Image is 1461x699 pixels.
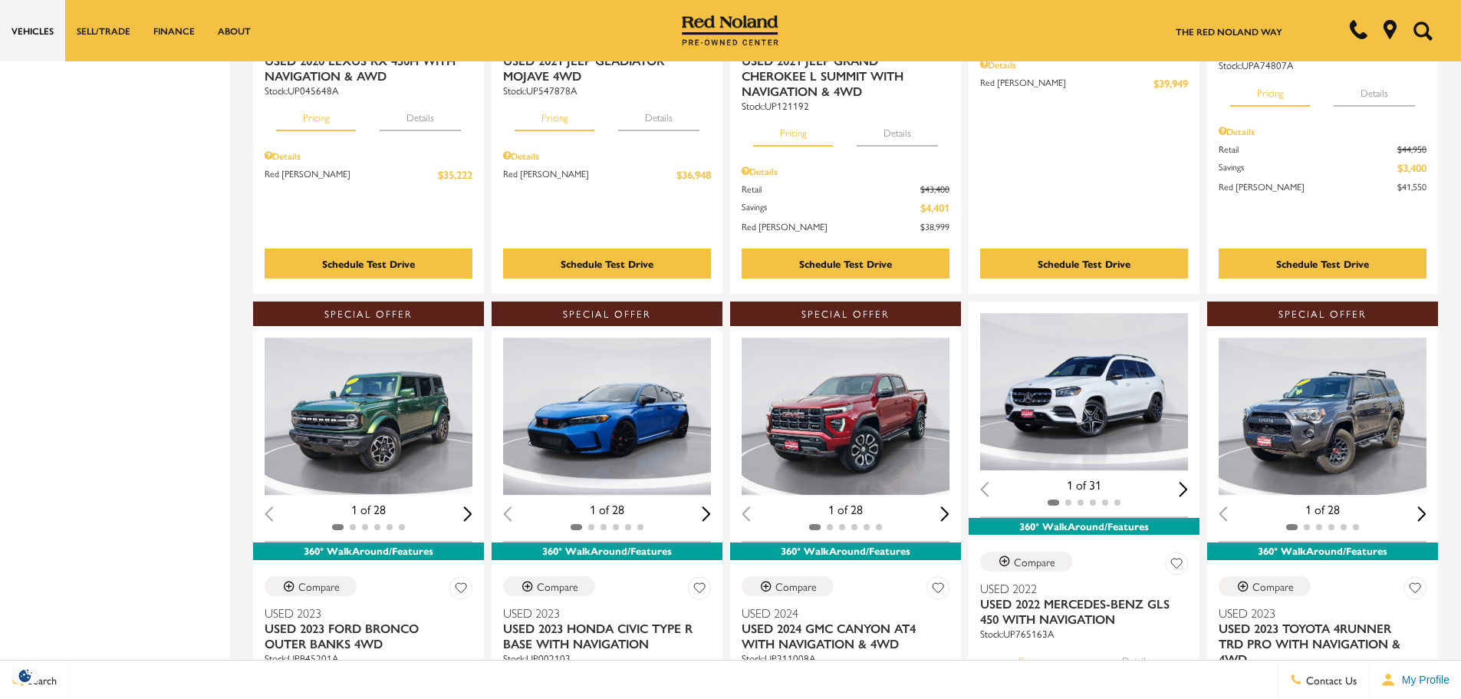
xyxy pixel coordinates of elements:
[1302,672,1357,687] span: Contact Us
[1397,160,1426,176] span: $3,400
[265,84,472,97] div: Stock : UP045648A
[253,542,484,559] div: 360° WalkAround/Features
[561,256,653,271] div: Schedule Test Drive
[742,164,949,178] div: Pricing Details - Used 2021 Jeep Grand Cherokee L Summit With Navigation & 4WD
[298,579,340,593] div: Compare
[265,651,472,665] div: Stock : UPB45201A
[8,668,43,684] img: Opt-Out Icon
[980,596,1176,627] span: Used 2022 Mercedes-Benz GLS 450 With Navigation
[980,552,1072,572] button: Compare Vehicle
[265,605,472,651] a: Used 2023Used 2023 Ford Bronco Outer Banks 4WD
[276,97,356,131] button: pricing tab
[1014,555,1055,569] div: Compare
[742,501,949,518] div: 1 of 28
[265,53,461,84] span: Used 2020 Lexus RX 450h With Navigation & AWD
[1038,256,1130,271] div: Schedule Test Drive
[742,576,834,596] button: Compare Vehicle
[980,581,1176,596] span: Used 2022
[8,668,43,684] section: Click to Open Cookie Consent Modal
[980,58,1188,71] div: Pricing Details - Used 2016 Ford F-350SD Lariat 4WD
[503,605,711,651] a: Used 2023Used 2023 Honda Civic Type R Base With Navigation
[265,149,472,163] div: Pricing Details - Used 2020 Lexus RX 450h With Navigation & AWD
[618,97,699,131] button: details tab
[1219,338,1429,496] div: 1 / 2
[503,338,713,496] img: 2023 Honda Civic Type R Base 1
[775,579,817,593] div: Compare
[742,249,949,279] div: Schedule Test Drive - Used 2021 Jeep Grand Cherokee L Summit With Navigation & 4WD
[265,621,461,651] span: Used 2023 Ford Bronco Outer Banks 4WD
[980,313,1190,471] img: 2022 Mercedes-Benz GLS GLS 450 1
[1219,180,1397,193] span: Red [PERSON_NAME]
[857,113,938,147] button: details tab
[1397,180,1426,193] span: $41,550
[380,97,461,131] button: details tab
[676,167,711,183] span: $36,948
[265,501,472,518] div: 1 of 28
[920,182,949,196] del: $43,400
[1219,576,1311,596] button: Compare Vehicle
[265,338,475,496] div: 1 / 2
[992,641,1071,674] button: pricing tab
[742,651,949,665] div: Stock : UP311008A
[1219,605,1415,621] span: Used 2023
[503,338,713,496] div: 1 / 2
[742,338,952,496] img: 2024 GMC Canyon AT4 1
[742,219,949,233] a: Red [PERSON_NAME] $38,999
[926,576,949,605] button: Save Vehicle
[1219,142,1426,156] a: Retail $44,950
[730,542,961,559] div: 360° WalkAround/Features
[1165,552,1188,580] button: Save Vehicle
[940,506,949,521] div: Next slide
[742,182,949,196] a: Retail $43,400
[980,476,1188,493] div: 1 of 31
[1219,180,1426,193] a: Red [PERSON_NAME] $41,550
[980,75,1188,91] a: Red [PERSON_NAME] $39,949
[1403,576,1426,605] button: Save Vehicle
[1176,25,1282,38] a: The Red Noland Way
[1396,674,1449,686] span: My Profile
[799,256,892,271] div: Schedule Test Drive
[438,167,472,183] span: $35,222
[253,302,484,326] div: Special Offer
[1252,579,1294,593] div: Compare
[742,621,938,651] span: Used 2024 GMC Canyon AT4 With Navigation & 4WD
[492,302,722,326] div: Special Offer
[702,506,711,521] div: Next slide
[742,605,938,621] span: Used 2024
[1230,73,1310,107] button: pricing tab
[503,605,699,621] span: Used 2023
[1219,58,1426,72] div: Stock : UPA74807A
[1219,160,1397,176] span: Savings
[1219,338,1429,496] img: 2023 Toyota 4Runner TRD Pro 1
[742,199,949,216] a: Savings $4,401
[742,199,920,216] span: Savings
[503,84,711,97] div: Stock : UP547878A
[449,576,472,605] button: Save Vehicle
[1276,256,1369,271] div: Schedule Test Drive
[980,249,1188,279] div: Schedule Test Drive - Used 2016 Ford F-350SD Lariat 4WD
[1219,160,1426,176] a: Savings $3,400
[1219,621,1415,667] span: Used 2023 Toyota 4Runner TRD Pro With Navigation & 4WD
[742,338,952,496] div: 1 / 2
[1417,506,1426,521] div: Next slide
[515,97,594,131] button: pricing tab
[265,167,472,183] a: Red [PERSON_NAME] $35,222
[742,99,949,113] div: Stock : UP121192
[1179,482,1188,496] div: Next slide
[730,302,961,326] div: Special Offer
[1334,73,1415,107] button: details tab
[265,338,475,496] img: 2023 Ford Bronco Outer Banks 1
[742,219,920,233] span: Red [PERSON_NAME]
[688,576,711,605] button: Save Vehicle
[742,38,949,99] a: Used 2021Used 2021 Jeep Grand Cherokee L Summit With Navigation & 4WD
[503,167,711,183] a: Red [PERSON_NAME] $36,948
[537,579,578,593] div: Compare
[1219,605,1426,667] a: Used 2023Used 2023 Toyota 4Runner TRD Pro With Navigation & 4WD
[742,182,920,196] span: Retail
[503,501,711,518] div: 1 of 28
[969,518,1199,535] div: 360° WalkAround/Features
[463,506,472,521] div: Next slide
[265,605,461,621] span: Used 2023
[1207,302,1438,326] div: Special Offer
[682,15,778,46] img: Red Noland Pre-Owned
